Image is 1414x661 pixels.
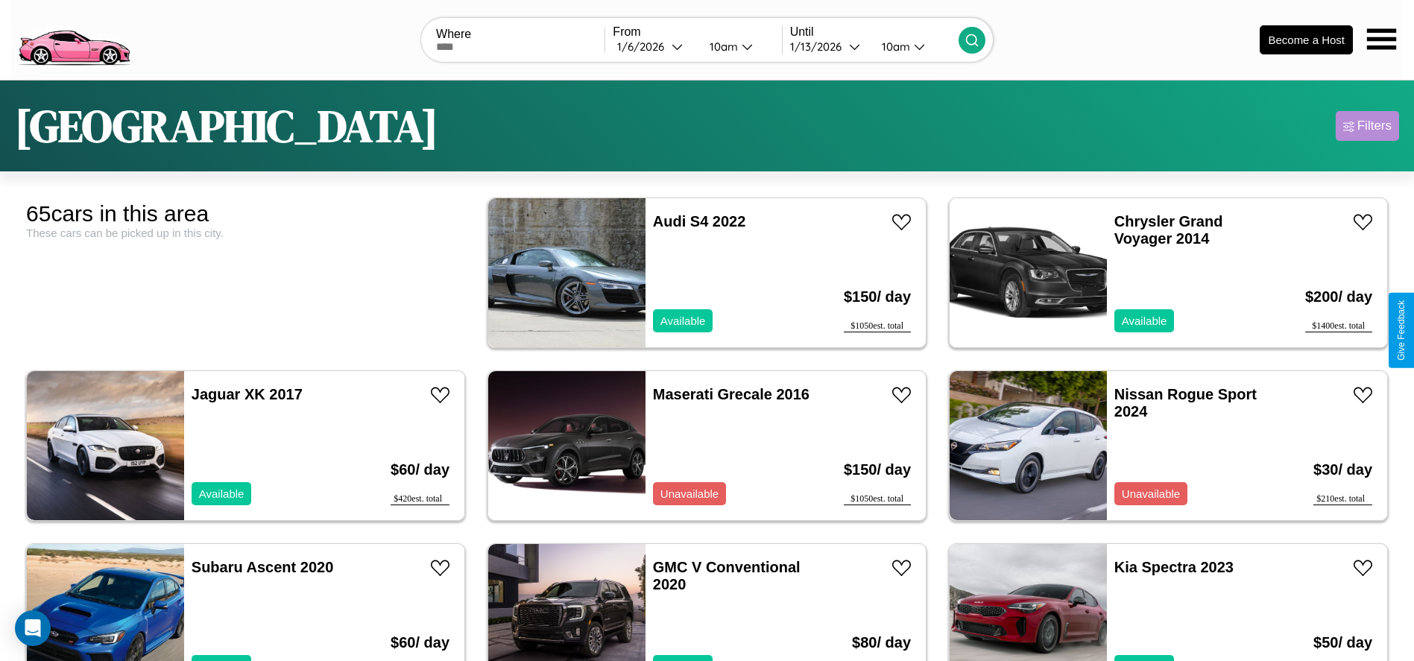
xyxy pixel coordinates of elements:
h3: $ 30 / day [1313,446,1372,493]
a: Chrysler Grand Voyager 2014 [1114,213,1223,247]
img: logo [11,7,136,69]
p: Unavailable [1122,484,1180,504]
div: 10am [702,39,742,54]
a: Nissan Rogue Sport 2024 [1114,386,1257,420]
div: 1 / 13 / 2026 [790,39,849,54]
div: $ 1050 est. total [844,320,911,332]
p: Unavailable [660,484,719,504]
a: Jaguar XK 2017 [192,386,303,402]
div: 10am [874,39,914,54]
div: Open Intercom Messenger [15,610,51,646]
a: Maserati Grecale 2016 [653,386,809,402]
button: 10am [870,39,959,54]
div: $ 1050 est. total [844,493,911,505]
div: $ 210 est. total [1313,493,1372,505]
label: Until [790,25,959,39]
h3: $ 200 / day [1305,273,1372,320]
h3: $ 60 / day [391,446,449,493]
div: $ 1400 est. total [1305,320,1372,332]
div: 1 / 6 / 2026 [617,39,672,54]
div: Filters [1357,118,1392,133]
a: GMC V Conventional 2020 [653,559,801,592]
button: 10am [698,39,782,54]
h1: [GEOGRAPHIC_DATA] [15,95,438,156]
div: 65 cars in this area [26,201,465,227]
div: These cars can be picked up in this city. [26,227,465,239]
button: 1/6/2026 [613,39,697,54]
a: Audi S4 2022 [653,213,746,230]
h3: $ 150 / day [844,273,911,320]
a: Kia Spectra 2023 [1114,559,1234,575]
div: $ 420 est. total [391,493,449,505]
p: Available [1122,311,1167,331]
button: Become a Host [1260,25,1353,54]
p: Available [660,311,706,331]
h3: $ 150 / day [844,446,911,493]
p: Available [199,484,244,504]
label: From [613,25,781,39]
label: Where [436,28,605,41]
div: Give Feedback [1396,300,1407,361]
button: Filters [1336,111,1399,141]
a: Subaru Ascent 2020 [192,559,334,575]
